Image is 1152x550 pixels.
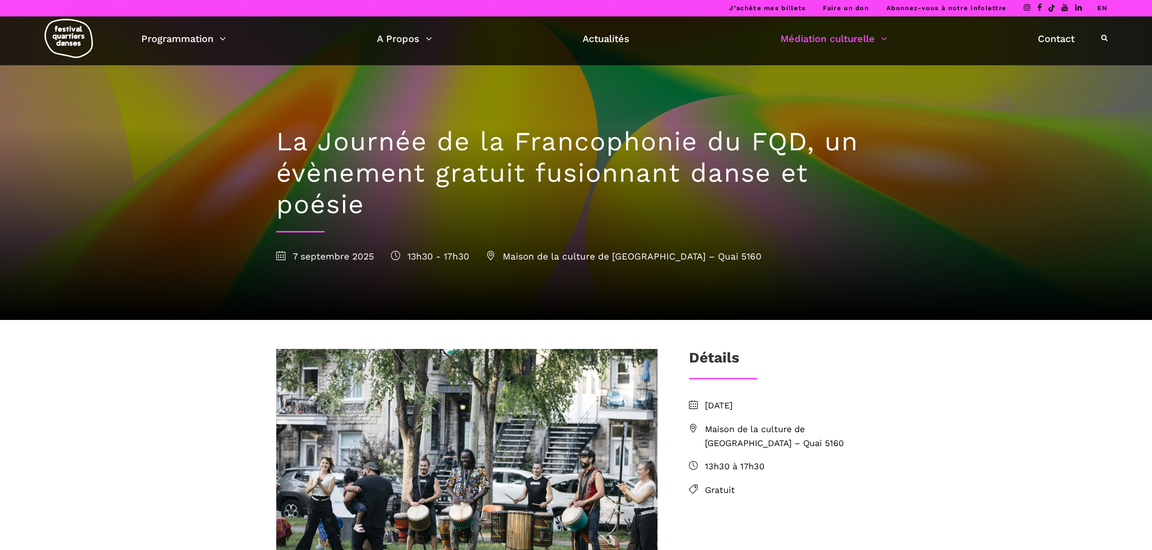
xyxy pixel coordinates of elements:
[276,251,374,262] span: 7 septembre 2025
[1038,30,1075,47] a: Contact
[377,30,432,47] a: A Propos
[729,4,806,12] a: J’achète mes billets
[1097,4,1107,12] a: EN
[583,30,629,47] a: Actualités
[705,399,876,413] span: [DATE]
[705,422,876,450] span: Maison de la culture de [GEOGRAPHIC_DATA] – Quai 5160
[823,4,869,12] a: Faire un don
[141,30,226,47] a: Programmation
[780,30,887,47] a: Médiation culturelle
[705,460,876,474] span: 13h30 à 17h30
[391,251,469,262] span: 13h30 - 17h30
[886,4,1006,12] a: Abonnez-vous à notre infolettre
[689,349,739,373] h3: Détails
[705,483,876,497] span: Gratuit
[45,19,93,58] img: logo-fqd-med
[276,126,876,220] h1: La Journée de la Francophonie du FQD, un évènement gratuit fusionnant danse et poésie
[486,251,762,262] span: Maison de la culture de [GEOGRAPHIC_DATA] – Quai 5160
